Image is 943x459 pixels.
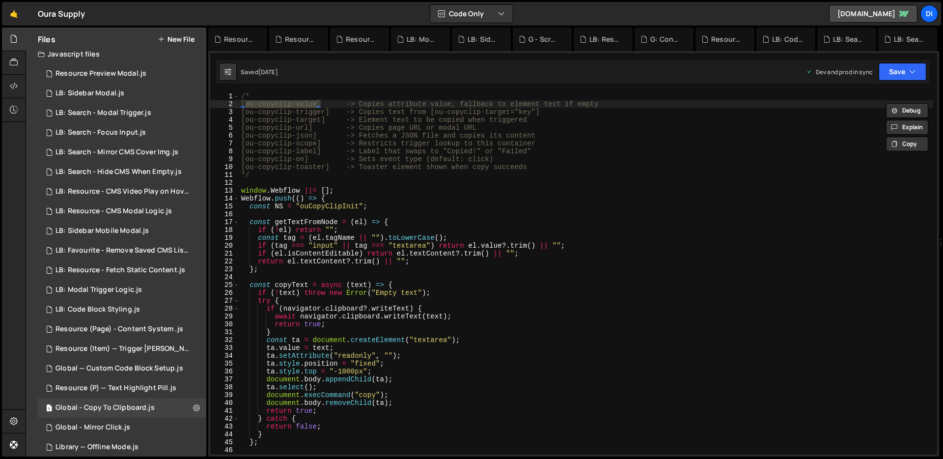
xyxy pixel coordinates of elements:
[55,109,151,117] div: LB: Search - Modal Trigger.js
[38,143,206,162] div: 14937/38911.js
[210,423,239,430] div: 43
[55,344,191,353] div: Resource (Item) — Trigger [PERSON_NAME] on Save.js
[210,305,239,313] div: 28
[210,179,239,187] div: 12
[210,320,239,328] div: 30
[210,218,239,226] div: 17
[38,8,85,20] div: Oura Supply
[210,250,239,258] div: 21
[711,34,743,44] div: Resource (Page) - Content System .js
[210,391,239,399] div: 39
[829,5,917,23] a: [DOMAIN_NAME]
[210,210,239,218] div: 16
[55,128,146,137] div: LB: Search - Focus Input.js
[210,383,239,391] div: 38
[528,34,560,44] div: G - Scrollbar Toggle.js
[55,148,178,157] div: LB: Search - Mirror CMS Cover Img.js
[38,182,210,201] div: 14937/38901.js
[210,187,239,195] div: 13
[55,266,185,275] div: LB: Resource - Fetch Static Content.js
[210,92,239,100] div: 1
[38,103,206,123] div: 14937/38913.js
[886,103,928,118] button: Debug
[55,207,172,216] div: LB: Resource - CMS Modal Logic.js
[38,437,206,457] div: 14937/44586.js
[55,168,182,176] div: LB: Search - Hide CMS When Empty.js
[26,44,206,64] div: Javascript files
[38,300,206,319] div: 14937/46038.js
[55,246,191,255] div: LB: Favourite - Remove Saved CMS List.js
[806,68,873,76] div: Dev and prod in sync
[210,368,239,375] div: 36
[210,226,239,234] div: 18
[468,34,499,44] div: LB: Sidebar Mobile Modal.js
[210,360,239,368] div: 35
[285,34,316,44] div: Resource Preview Modal.js
[210,108,239,116] div: 3
[55,227,149,235] div: LB: Sidebar Mobile Modal.js
[886,120,928,135] button: Explain
[210,242,239,250] div: 20
[241,68,278,76] div: Saved
[210,155,239,163] div: 9
[46,405,52,413] span: 1
[772,34,804,44] div: LB: Code Block Styling.js
[38,398,206,418] div: 14937/44582.js
[55,187,191,196] div: LB: Resource - CMS Video Play on Hover.js
[224,34,255,44] div: Resource (Item) — Clear Filter Buttons.js
[55,403,155,412] div: Global - Copy To Clipboard.js
[55,423,130,432] div: Global - Mirror Click.js
[55,384,176,393] div: Resource (P) — Text Highlight Pill.js
[38,123,206,143] div: 14937/45456.js
[210,273,239,281] div: 24
[38,84,206,103] div: 14937/45352.js
[210,446,239,454] div: 46
[920,5,938,23] a: Di
[210,430,239,438] div: 44
[38,359,206,378] div: 14937/44281.js
[158,35,194,43] button: New File
[210,297,239,305] div: 27
[650,34,682,44] div: G: Conditional Element Visibility.js
[55,305,140,314] div: LB: Code Block Styling.js
[894,34,925,44] div: LB: Search - Modal Trigger.js
[210,399,239,407] div: 40
[38,201,206,221] div: LB: Resource - CMS Modal Logic.js
[55,364,183,373] div: Global — Custom Code Block Setup.js
[833,34,864,44] div: LB: Search - Mirror CMS Cover Img.js
[210,336,239,344] div: 32
[210,438,239,446] div: 45
[55,89,124,98] div: LB: Sidebar Modal.js
[210,163,239,171] div: 10
[210,265,239,273] div: 23
[210,313,239,320] div: 29
[258,68,278,76] div: [DATE]
[886,137,928,151] button: Copy
[55,69,146,78] div: Resource Preview Modal.js
[38,319,206,339] div: 14937/46006.js
[210,415,239,423] div: 42
[38,221,206,241] div: 14937/44593.js
[55,325,183,334] div: Resource (Page) - Content System .js
[210,234,239,242] div: 19
[38,280,206,300] div: 14937/45544.js
[210,140,239,147] div: 7
[210,258,239,265] div: 22
[38,260,206,280] div: 14937/45864.js
[55,443,139,452] div: Library — Offline Mode.js
[38,64,206,84] div: 14937/47868.js
[210,352,239,360] div: 34
[38,339,210,359] div: 14937/43515.js
[38,241,210,260] div: 14937/45672.js
[38,34,55,45] h2: Files
[210,289,239,297] div: 26
[210,375,239,383] div: 37
[407,34,438,44] div: LB: Modal Trigger Logic.js
[430,5,513,23] button: Code Only
[210,132,239,140] div: 6
[2,2,26,26] a: 🤙
[346,34,377,44] div: Resource (Item) — Load Dynamic Modal (AJAX).css
[210,344,239,352] div: 33
[55,286,142,294] div: LB: Modal Trigger Logic.js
